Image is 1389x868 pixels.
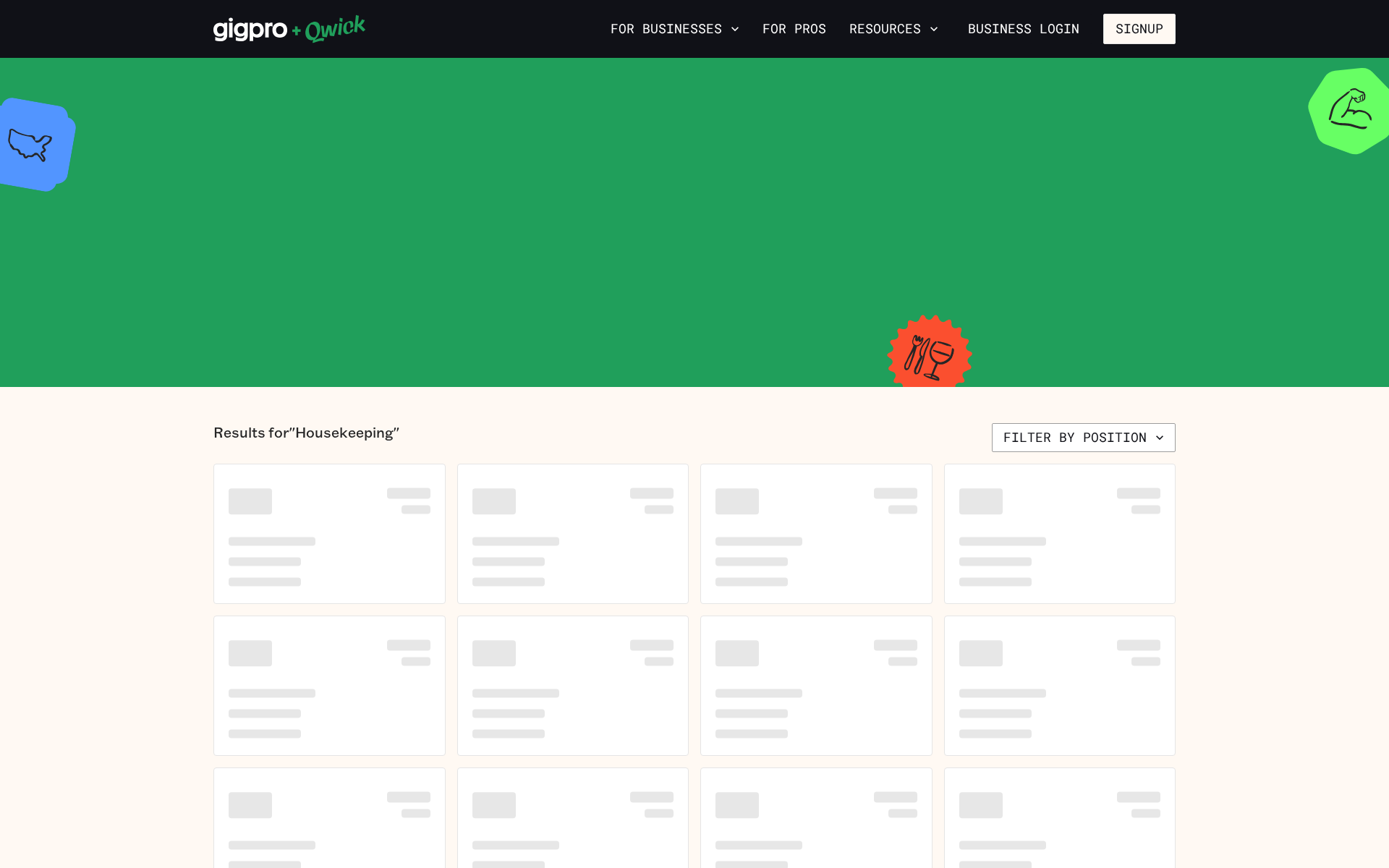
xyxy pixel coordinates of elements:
button: Resources [844,17,944,41]
button: For Businesses [605,17,745,41]
a: For Pros [757,17,832,41]
p: Results for "Housekeeping" [213,423,399,452]
button: Filter by position [992,423,1176,452]
a: Business Login [956,14,1092,44]
button: Signup [1103,14,1176,44]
